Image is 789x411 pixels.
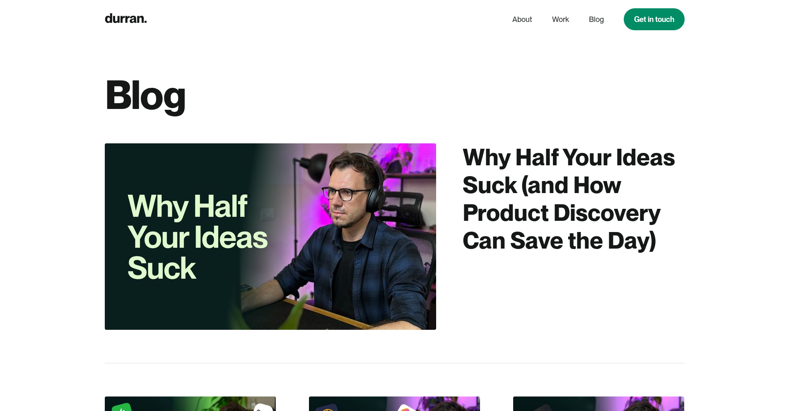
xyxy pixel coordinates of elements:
a: About [512,12,532,27]
a: home [105,11,147,27]
a: Get in touch [624,8,685,30]
a: Why Half Your Ideas Suck (and How Product Discovery Can Save the Day) [105,143,685,330]
div: Why Half Your Ideas Suck (and How Product Discovery Can Save the Day) [463,143,685,255]
h1: Blog [105,73,685,117]
a: Blog [589,12,604,27]
a: Work [552,12,569,27]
